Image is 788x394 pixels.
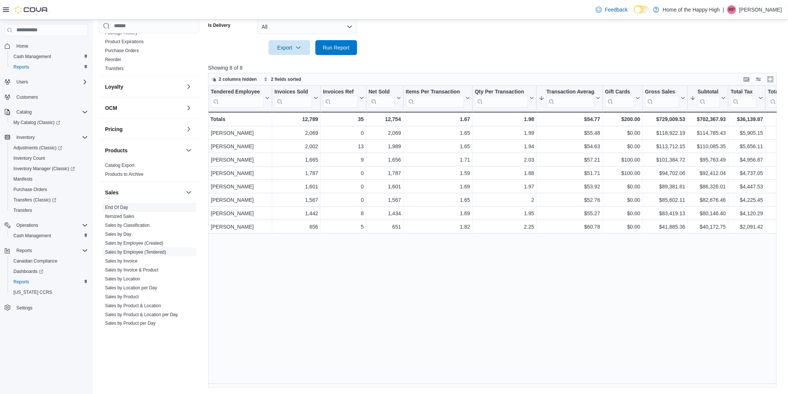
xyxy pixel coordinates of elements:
[105,125,183,133] button: Pricing
[105,39,144,45] span: Product Expirations
[10,143,88,152] span: Adjustments (Classic)
[742,75,751,84] button: Keyboard shortcuts
[10,267,88,276] span: Dashboards
[731,182,763,191] div: $4,447.53
[274,142,318,151] div: 2,002
[315,40,357,55] button: Run Report
[13,176,32,182] span: Manifests
[274,88,312,95] div: Invoices Sold
[13,279,29,285] span: Reports
[13,221,41,230] button: Operations
[13,221,88,230] span: Operations
[105,213,134,219] span: Itemized Sales
[731,196,763,204] div: $4,225.45
[105,249,166,255] span: Sales by Employee (Tendered)
[475,196,534,204] div: 2
[754,75,763,84] button: Display options
[105,57,121,63] span: Reorder
[605,6,627,13] span: Feedback
[209,75,260,84] button: 2 columns hidden
[323,128,363,137] div: 0
[605,128,640,137] div: $0.00
[539,128,600,137] div: $55.48
[105,83,183,90] button: Loyalty
[274,115,318,124] div: 12,789
[475,88,534,107] button: Qty Per Transaction
[13,64,29,70] span: Reports
[539,115,600,124] div: $54.77
[105,48,139,54] span: Purchase Orders
[105,104,117,112] h3: OCM
[105,312,178,317] a: Sales by Product & Location per Day
[10,164,78,173] a: Inventory Manager (Classic)
[731,115,763,124] div: $36,139.87
[406,209,470,218] div: 1.69
[406,88,464,107] div: Items Per Transaction
[690,155,726,164] div: $95,763.49
[274,222,318,231] div: 656
[605,169,640,178] div: $100.00
[539,209,600,218] div: $55.27
[1,77,91,87] button: Users
[211,88,270,107] button: Tendered Employee
[105,205,128,210] a: End Of Day
[645,128,685,137] div: $118,922.19
[211,88,264,95] div: Tendered Employee
[10,288,55,297] a: [US_STATE] CCRS
[13,77,88,86] span: Users
[369,169,401,178] div: 1,787
[105,57,121,62] a: Reorder
[475,155,534,164] div: 2.03
[10,52,54,61] a: Cash Management
[261,75,304,84] button: 2 fields sorted
[10,185,88,194] span: Purchase Orders
[475,142,534,151] div: 1.94
[211,169,270,178] div: [PERSON_NAME]
[105,171,143,177] span: Products to Archive
[10,277,32,286] a: Reports
[105,66,124,72] span: Transfers
[16,248,32,254] span: Reports
[323,88,358,107] div: Invoices Ref
[16,305,32,311] span: Settings
[10,175,88,184] span: Manifests
[539,169,600,178] div: $51.71
[211,209,270,218] div: [PERSON_NAME]
[13,133,88,142] span: Inventory
[99,203,199,331] div: Sales
[105,83,123,90] h3: Loyalty
[406,88,470,107] button: Items Per Transaction
[257,19,357,34] button: All
[406,169,470,178] div: 1.59
[593,2,630,17] a: Feedback
[13,108,88,117] span: Catalog
[13,289,52,295] span: [US_STATE] CCRS
[369,196,401,204] div: 1,567
[105,162,134,168] span: Catalog Export
[105,172,143,177] a: Products to Archive
[698,88,720,107] div: Subtotal
[406,182,470,191] div: 1.69
[211,222,270,231] div: [PERSON_NAME]
[7,163,91,174] a: Inventory Manager (Classic)
[10,154,88,163] span: Inventory Count
[368,88,401,107] button: Net Sold
[645,142,685,151] div: $113,712.15
[406,88,464,95] div: Items Per Transaction
[7,195,91,205] a: Transfers (Classic)
[731,209,763,218] div: $4,120.29
[184,146,193,155] button: Products
[645,88,679,95] div: Gross Sales
[731,142,763,151] div: $5,656.11
[7,266,91,277] a: Dashboards
[211,128,270,137] div: [PERSON_NAME]
[184,188,193,197] button: Sales
[323,88,358,95] div: Invoices Ref
[13,246,88,255] span: Reports
[731,222,763,231] div: $2,091.42
[10,267,46,276] a: Dashboards
[690,222,726,231] div: $40,172.75
[7,62,91,72] button: Reports
[13,187,47,193] span: Purchase Orders
[13,133,38,142] button: Inventory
